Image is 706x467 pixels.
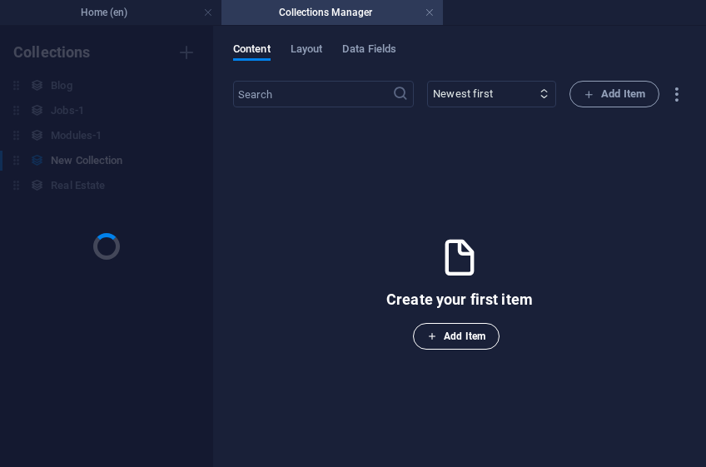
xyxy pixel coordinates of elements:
[233,39,271,62] span: Content
[427,326,485,346] span: Add Item
[342,39,396,62] span: Data Fields
[413,323,500,350] button: Add Item
[221,3,443,22] h4: Collections Manager
[584,84,645,104] span: Add Item
[233,81,392,107] input: Search
[386,290,533,310] h6: Create your first item
[291,39,323,62] span: Layout
[569,81,659,107] button: Add Item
